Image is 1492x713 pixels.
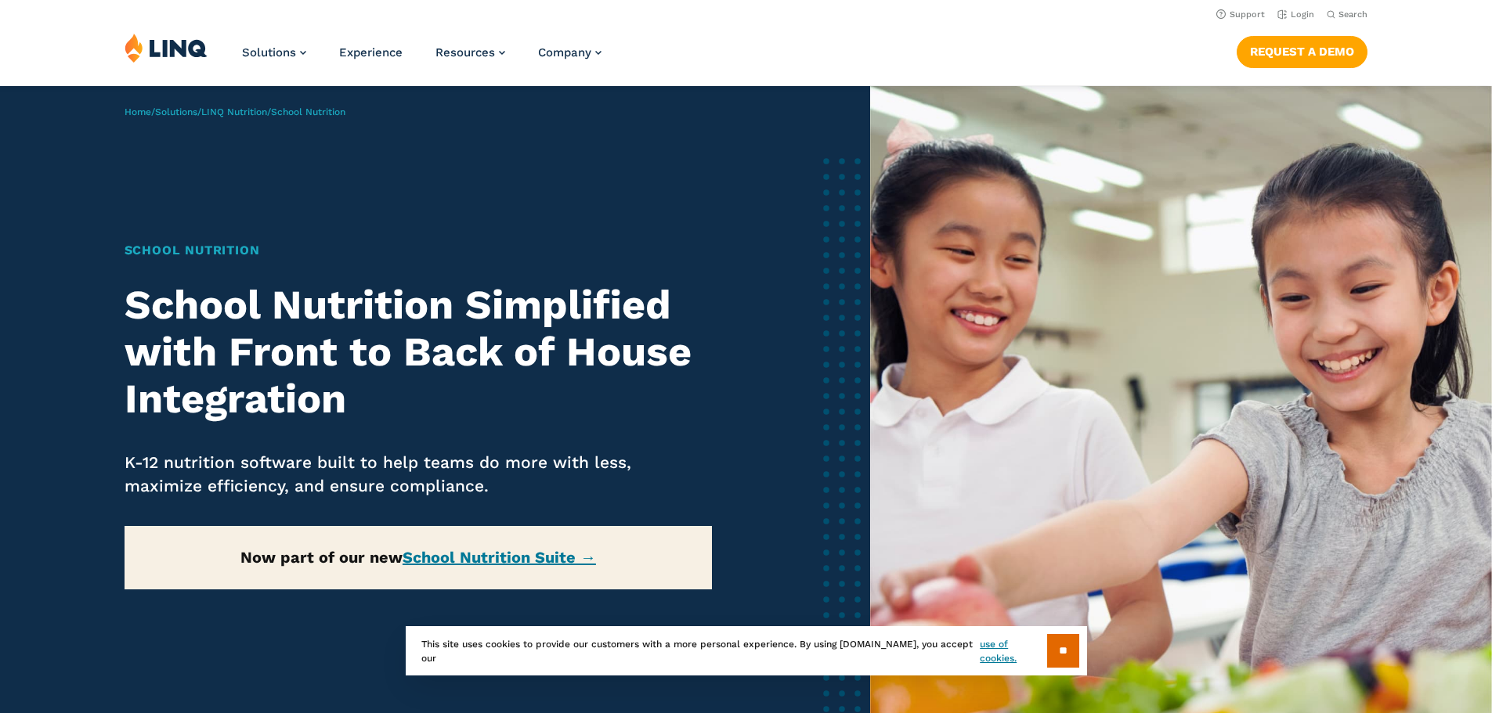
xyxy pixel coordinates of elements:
button: Open Search Bar [1327,9,1367,20]
nav: Primary Navigation [242,33,601,85]
nav: Button Navigation [1237,33,1367,67]
a: use of cookies. [980,637,1046,665]
a: Company [538,45,601,59]
a: Resources [435,45,505,59]
img: LINQ | K‑12 Software [125,33,208,63]
a: School Nutrition Suite → [403,548,596,567]
span: / / / [125,106,345,117]
span: Resources [435,45,495,59]
a: Home [125,106,151,117]
a: Login [1277,9,1314,20]
span: School Nutrition [271,106,345,117]
a: LINQ Nutrition [201,106,267,117]
a: Support [1216,9,1265,20]
a: Solutions [242,45,306,59]
h2: School Nutrition Simplified with Front to Back of House Integration [125,282,713,422]
p: K-12 nutrition software built to help teams do more with less, maximize efficiency, and ensure co... [125,451,713,498]
a: Experience [339,45,403,59]
div: This site uses cookies to provide our customers with a more personal experience. By using [DOMAIN... [406,626,1087,675]
strong: Now part of our new [240,548,596,567]
span: Solutions [242,45,296,59]
span: Company [538,45,591,59]
a: Solutions [155,106,197,117]
h1: School Nutrition [125,241,713,260]
a: Request a Demo [1237,36,1367,67]
span: Search [1338,9,1367,20]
